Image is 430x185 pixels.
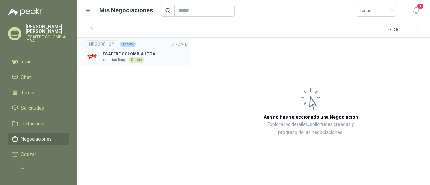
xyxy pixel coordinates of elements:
span: 1 [417,3,424,9]
div: Directo [128,57,144,63]
span: Tareas [21,89,36,96]
div: NEG000162 [86,40,117,48]
a: Chat [8,71,69,84]
span: Todas [360,6,392,16]
a: NEG000162ActivoV. -[DATE] Company LogoLESAFFRE COLOMBIA LTDAIndustrias TomyDirecto [86,40,188,63]
a: Cotizar [8,148,69,161]
span: Licitaciones [21,120,46,127]
span: Órdenes de Compra [21,166,63,181]
a: Licitaciones [8,117,69,130]
a: Solicitudes [8,102,69,114]
p: Industrias Tomy [100,57,126,63]
img: Company Logo [86,51,98,63]
h3: Aún no has seleccionado una Negociación [264,113,358,121]
a: Tareas [8,86,69,99]
span: Cotizar [21,151,36,158]
span: Inicio [21,58,32,65]
span: Chat [21,74,31,81]
button: 1 [410,5,422,17]
span: Solicitudes [21,104,44,112]
img: Logo peakr [8,8,42,16]
span: Negociaciones [21,135,52,143]
p: [PERSON_NAME] [PERSON_NAME] [26,24,69,34]
p: LESAFFRE COLOMBIA LTDA [100,51,155,57]
p: LESAFFRE COLOMBIA LTDA [26,35,69,43]
a: Inicio [8,55,69,68]
h1: Mis Negociaciones [99,6,153,15]
p: Explora los detalles, solicitudes creadas y progreso de las negociaciones. [259,121,363,137]
a: Negociaciones [8,133,69,145]
a: Órdenes de Compra [8,164,69,184]
div: 1 - 1 de 1 [388,24,422,35]
span: V. - [DATE] [171,42,188,47]
div: Activo [120,42,136,47]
